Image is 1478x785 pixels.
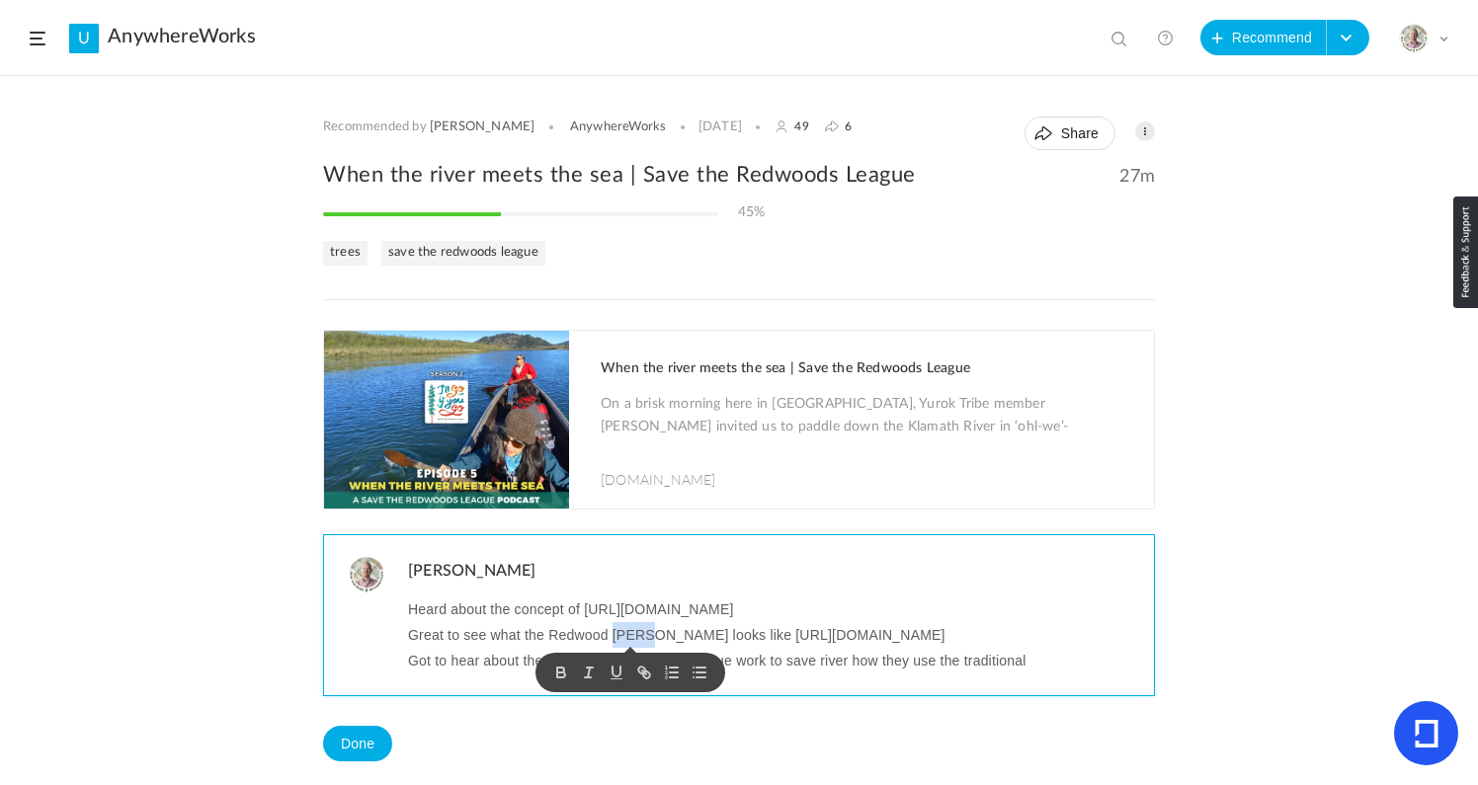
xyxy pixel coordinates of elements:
[381,241,545,266] li: save the redwoods league
[349,557,384,592] img: julia-s-version-gybnm-profile-picture-frame-2024-template-16.png
[323,119,427,135] span: Recommended by
[1061,125,1099,141] span: Share
[430,119,535,135] a: [PERSON_NAME]
[403,557,1154,590] h4: [PERSON_NAME]
[738,204,766,221] div: %
[570,119,667,135] a: AnywhereWorks
[1119,166,1155,188] span: 27m
[323,160,1155,190] h2: When the river meets the sea | Save the Redwoods League
[1453,196,1478,308] img: loop_feedback_btn.png
[408,648,1139,673] p: Got to hear about the efforts of the tribe to continue work to save river how they use the tradit...
[323,726,392,761] button: Done
[1025,117,1115,150] button: Share
[1400,25,1428,52] img: julia-s-version-gybnm-profile-picture-frame-2024-template-16.png
[408,622,1139,648] p: Great to see what the Redwood [PERSON_NAME] looks like [URL][DOMAIN_NAME]
[1200,20,1327,55] button: Recommend
[794,119,808,133] span: 49
[601,360,1134,377] h1: When the river meets the sea | Save the Redwoods League
[324,331,569,509] img: s2e5a_banners_1400px_01.jpg
[408,596,1139,622] p: Heard about the concept of [URL][DOMAIN_NAME]
[698,119,742,135] div: [DATE]
[845,119,852,133] span: 6
[69,24,99,53] a: U
[601,393,1134,442] p: On a brisk morning here in [GEOGRAPHIC_DATA], Yurok Tribe member [PERSON_NAME] invited us to padd...
[601,469,716,489] span: [DOMAIN_NAME]
[738,205,754,219] span: 45
[108,25,256,48] a: AnywhereWorks
[324,331,1154,509] a: When the river meets the sea | Save the Redwoods League On a brisk morning here in [GEOGRAPHIC_DA...
[323,241,368,266] li: trees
